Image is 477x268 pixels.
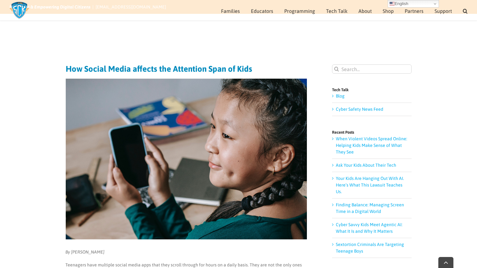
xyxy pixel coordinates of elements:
em: By [PERSON_NAME] [65,249,104,254]
img: en [390,1,395,6]
a: Sextortion Criminals Are Targeting Teenage Boys [336,242,404,254]
span: Programming [284,8,315,14]
a: When Violent Videos Spread Online: Helping Kids Make Sense of What They See [336,136,407,154]
img: Savvy Cyber Kids Logo [9,2,29,19]
a: Cyber Savvy Kids Meet Agentic AI: What It Is and Why It Matters [336,222,402,234]
span: Shop [383,8,394,14]
span: Educators [251,8,273,14]
span: Support [435,8,452,14]
span: Tech Talk [326,8,347,14]
span: Families [221,8,240,14]
h4: Tech Talk [332,88,412,92]
h4: Recent Posts [332,130,412,134]
a: Blog [336,93,345,98]
a: Ask Your Kids About Their Tech [336,163,396,168]
span: Partners [405,8,424,14]
input: Search [332,64,341,74]
span: About [358,8,372,14]
a: Your Kids Are Hanging Out With AI. Here’s What This Lawsuit Teaches Us. [336,176,404,194]
input: Search... [332,64,412,74]
a: Cyber Safety News Feed [336,107,383,112]
a: Finding Balance: Managing Screen Time in a Digital World [336,202,404,214]
h1: How Social Media affects the Attention Span of Kids [66,64,307,73]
